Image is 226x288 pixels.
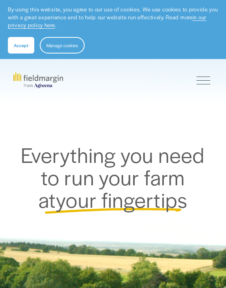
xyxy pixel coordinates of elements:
span: Manage cookies [46,42,78,48]
span: your fingertips [56,185,187,214]
span: Everything you need to run your farm at [21,140,209,214]
img: fieldmargin.com [13,72,63,88]
span: Accept [14,42,28,48]
button: Manage cookies [40,37,85,54]
a: in our privacy policy here [8,13,206,29]
button: Accept [8,37,34,54]
p: By using this website, you agree to our use of cookies. We use cookies to provide you with a grea... [8,6,218,29]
